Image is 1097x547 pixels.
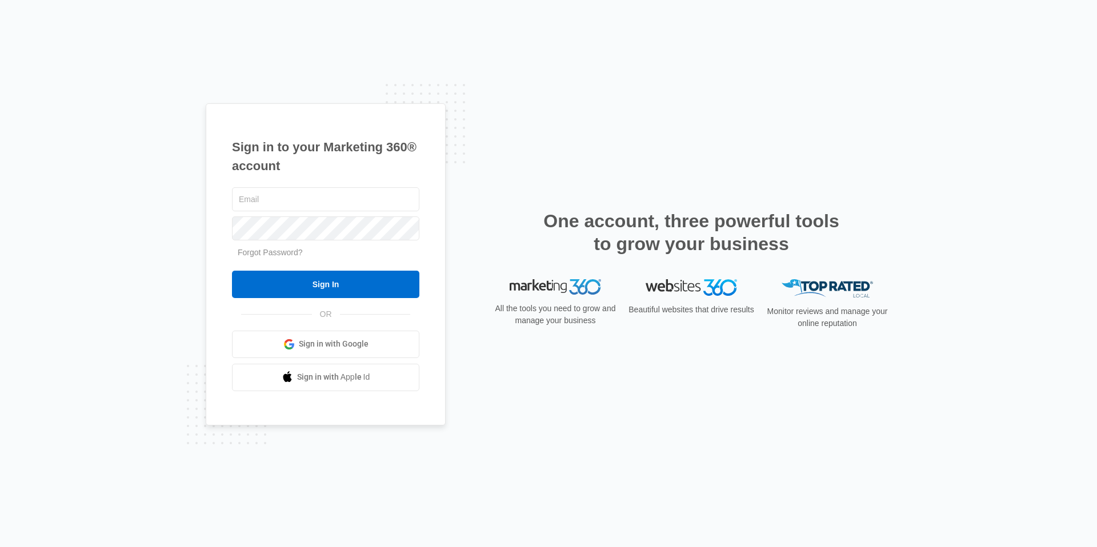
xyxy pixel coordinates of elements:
[297,371,370,383] span: Sign in with Apple Id
[510,279,601,295] img: Marketing 360
[232,364,419,391] a: Sign in with Apple Id
[238,248,303,257] a: Forgot Password?
[232,331,419,358] a: Sign in with Google
[763,305,891,329] p: Monitor reviews and manage your online reputation
[491,303,619,327] p: All the tools you need to grow and manage your business
[312,308,340,320] span: OR
[232,138,419,175] h1: Sign in to your Marketing 360® account
[627,304,755,316] p: Beautiful websites that drive results
[232,271,419,298] input: Sign In
[646,279,737,296] img: Websites 360
[232,187,419,211] input: Email
[782,279,873,298] img: Top Rated Local
[299,338,369,350] span: Sign in with Google
[540,210,843,255] h2: One account, three powerful tools to grow your business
